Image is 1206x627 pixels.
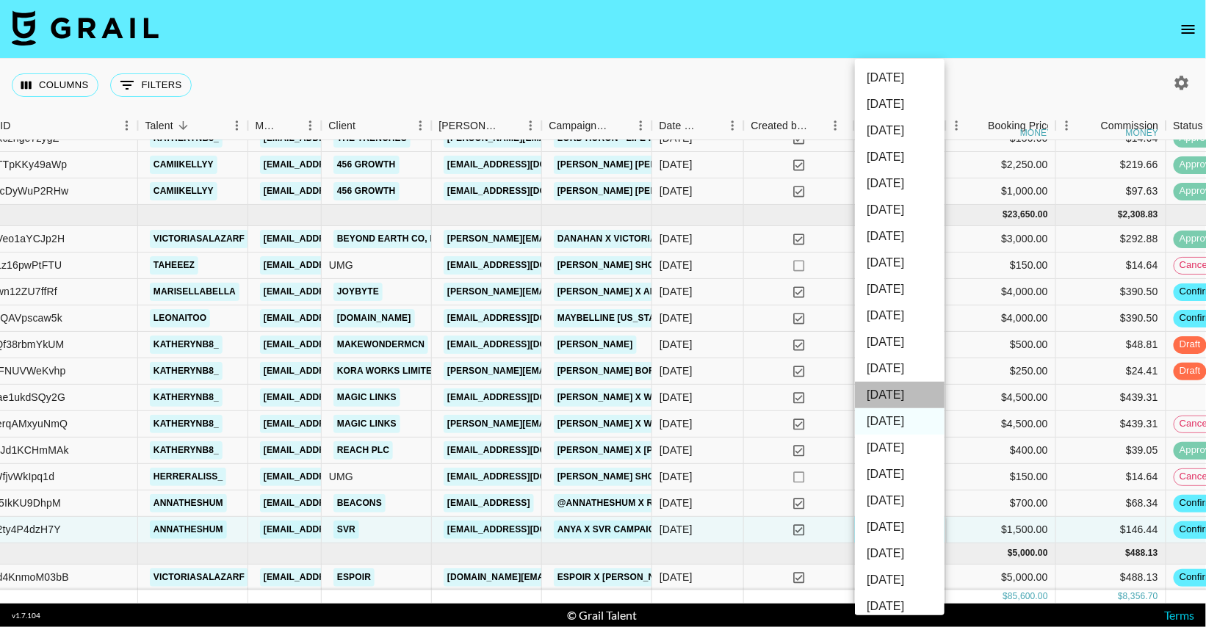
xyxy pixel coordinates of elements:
li: [DATE] [855,461,945,488]
li: [DATE] [855,329,945,355]
li: [DATE] [855,435,945,461]
li: [DATE] [855,144,945,170]
li: [DATE] [855,593,945,620]
li: [DATE] [855,117,945,144]
li: [DATE] [855,65,945,91]
li: [DATE] [855,170,945,197]
li: [DATE] [855,197,945,223]
li: [DATE] [855,276,945,302]
li: [DATE] [855,514,945,540]
li: [DATE] [855,488,945,514]
li: [DATE] [855,250,945,276]
li: [DATE] [855,223,945,250]
li: [DATE] [855,382,945,408]
li: [DATE] [855,567,945,593]
li: [DATE] [855,91,945,117]
li: [DATE] [855,540,945,567]
li: [DATE] [855,408,945,435]
li: [DATE] [855,355,945,382]
li: [DATE] [855,302,945,329]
